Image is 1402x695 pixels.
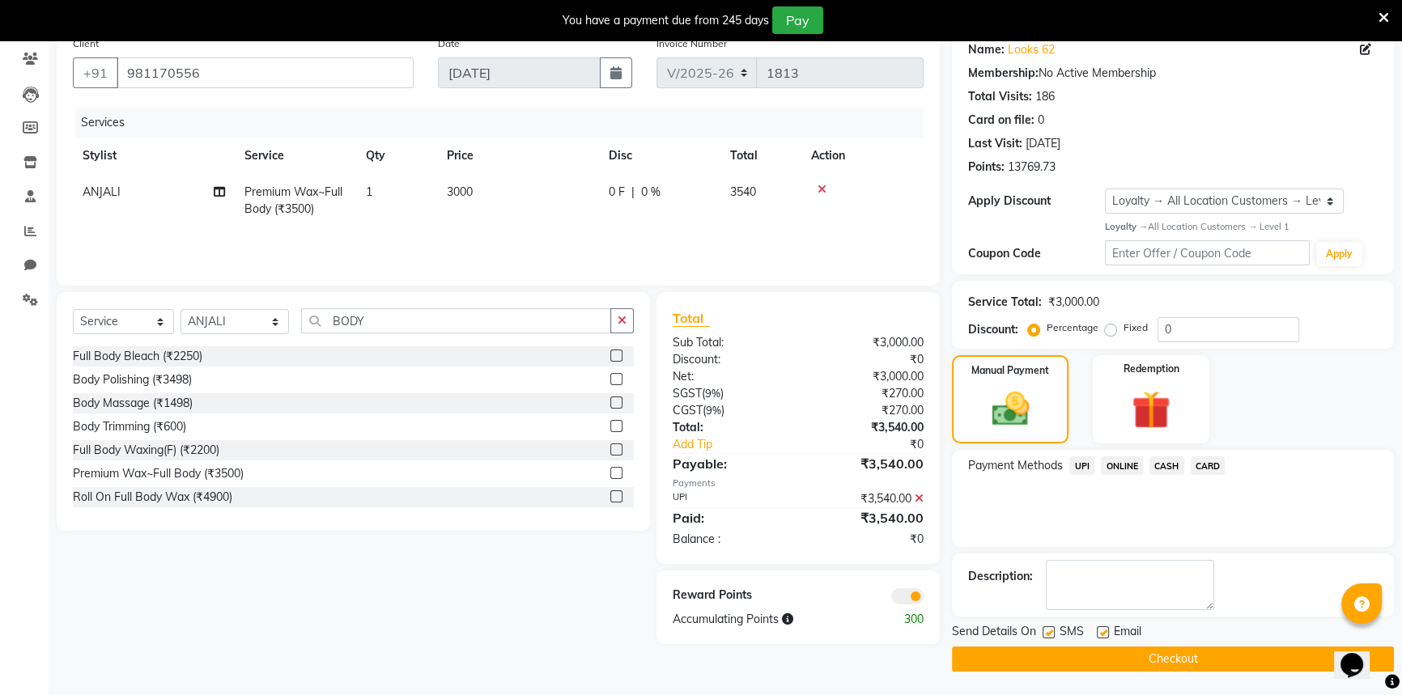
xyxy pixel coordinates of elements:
[656,36,727,51] label: Invoice Number
[117,57,414,88] input: Search by Name/Mobile/Email/Code
[73,57,118,88] button: +91
[366,184,372,199] span: 1
[74,108,936,138] div: Services
[968,88,1032,105] div: Total Visits:
[952,623,1036,643] span: Send Details On
[952,646,1394,672] button: Checkout
[661,351,798,368] div: Discount:
[968,294,1042,311] div: Service Total:
[798,454,936,473] div: ₹3,540.00
[798,351,936,368] div: ₹0
[609,184,625,201] span: 0 F
[73,489,232,506] div: Roll On Full Body Wax (₹4900)
[867,611,936,628] div: 300
[641,184,661,201] span: 0 %
[563,12,769,29] div: You have a payment due from 245 days
[661,587,798,604] div: Reward Points
[73,138,235,174] th: Stylist
[661,611,868,628] div: Accumulating Points
[73,442,219,459] div: Full Body Waxing(F) (₹2200)
[968,112,1035,129] div: Card on file:
[661,334,798,351] div: Sub Total:
[301,308,611,333] input: Search or Scan
[1035,88,1055,105] div: 186
[968,568,1033,585] div: Description:
[438,36,460,51] label: Date
[599,138,720,174] th: Disc
[73,418,186,435] div: Body Trimming (₹600)
[437,138,599,174] th: Price
[1149,456,1184,475] span: CASH
[1008,41,1055,58] a: Looks 62
[1316,242,1362,266] button: Apply
[968,245,1105,262] div: Coupon Code
[798,402,936,419] div: ₹270.00
[730,184,756,199] span: 3540
[1114,623,1141,643] span: Email
[1060,623,1084,643] span: SMS
[798,508,936,528] div: ₹3,540.00
[1105,221,1148,232] strong: Loyalty →
[968,41,1005,58] div: Name:
[1008,159,1056,176] div: 13769.73
[661,368,798,385] div: Net:
[661,454,798,473] div: Payable:
[798,531,936,548] div: ₹0
[798,334,936,351] div: ₹3,000.00
[661,385,798,402] div: ( )
[980,388,1041,430] img: _cash.svg
[798,368,936,385] div: ₹3,000.00
[661,419,798,436] div: Total:
[235,138,356,174] th: Service
[798,490,936,507] div: ₹3,540.00
[772,6,823,34] button: Pay
[968,457,1063,474] span: Payment Methods
[673,477,924,490] div: Payments
[673,310,710,327] span: Total
[1038,112,1044,129] div: 0
[244,184,342,216] span: Premium Wax~Full Body (₹3500)
[1101,456,1143,475] span: ONLINE
[821,436,936,453] div: ₹0
[1105,220,1378,234] div: All Location Customers → Level 1
[673,403,703,417] span: CGST
[83,184,121,199] span: ANJALI
[798,385,936,402] div: ₹270.00
[661,490,798,507] div: UPI
[73,371,192,388] div: Body Polishing (₹3498)
[1069,456,1094,475] span: UPI
[1119,386,1183,434] img: _gift.svg
[706,404,721,417] span: 9%
[661,531,798,548] div: Balance :
[705,387,720,400] span: 9%
[73,36,99,51] label: Client
[661,402,798,419] div: ( )
[968,193,1105,210] div: Apply Discount
[968,321,1018,338] div: Discount:
[661,508,798,528] div: Paid:
[1124,362,1179,376] label: Redemption
[631,184,635,201] span: |
[73,348,202,365] div: Full Body Bleach (₹2250)
[1048,294,1099,311] div: ₹3,000.00
[801,138,924,174] th: Action
[1026,135,1060,152] div: [DATE]
[971,363,1049,378] label: Manual Payment
[447,184,473,199] span: 3000
[673,386,702,400] span: SGST
[968,65,1039,82] div: Membership:
[356,138,437,174] th: Qty
[720,138,801,174] th: Total
[968,159,1005,176] div: Points:
[73,465,244,482] div: Premium Wax~Full Body (₹3500)
[1334,630,1386,679] iframe: chat widget
[1191,456,1226,475] span: CARD
[73,395,193,412] div: Body Massage (₹1498)
[1047,320,1098,335] label: Percentage
[661,436,822,453] a: Add Tip
[1105,240,1310,265] input: Enter Offer / Coupon Code
[1124,320,1148,335] label: Fixed
[968,135,1022,152] div: Last Visit:
[798,419,936,436] div: ₹3,540.00
[968,65,1378,82] div: No Active Membership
